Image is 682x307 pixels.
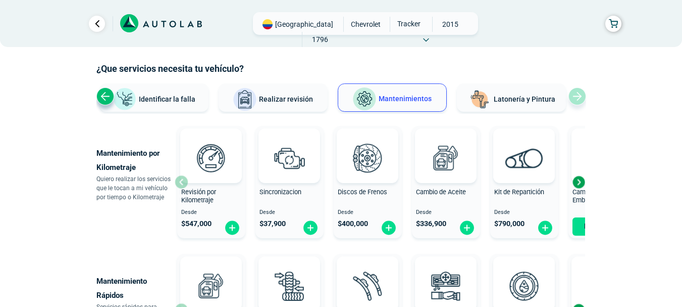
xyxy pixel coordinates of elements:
[255,126,324,238] button: Sincronizacion Desde $37,900
[196,258,226,289] img: AD0BCuuxAAAAAElFTkSuQmCC
[572,217,633,236] button: Por Cotizar
[509,258,539,289] img: AD0BCuuxAAAAAElFTkSuQmCC
[433,17,468,32] span: 2015
[89,16,105,32] a: Ir al paso anterior
[259,188,301,196] span: Sincronizacion
[345,136,390,180] img: frenos2-v3.svg
[275,19,333,29] span: [GEOGRAPHIC_DATA]
[494,220,524,228] span: $ 790,000
[352,258,383,289] img: AD0BCuuxAAAAAElFTkSuQmCC
[580,136,624,180] img: kit_de_embrague-v3.svg
[259,95,313,103] span: Realizar revisión
[424,136,468,180] img: cambio_de_aceite-v3.svg
[96,87,114,105] div: Previous slide
[96,174,175,202] p: Quiero realizar los servicios que le tocan a mi vehículo por tiempo o Kilometraje
[338,188,387,196] span: Discos de Frenos
[96,146,175,174] p: Mantenimiento por Kilometraje
[259,220,286,228] span: $ 37,900
[177,126,245,238] button: Revisión por Kilometraje Desde $547,000
[338,83,447,112] button: Mantenimientos
[509,130,539,161] img: AD0BCuuxAAAAAElFTkSuQmCC
[352,130,383,161] img: AD0BCuuxAAAAAElFTkSuQmCC
[96,274,175,302] p: Mantenimiento Rápidos
[459,220,475,236] img: fi_plus-circle2.svg
[390,17,426,31] span: TRACKER
[267,136,311,180] img: sincronizacion-v3.svg
[181,209,241,216] span: Desde
[490,126,558,238] button: Kit de Repartición Desde $790,000
[189,136,233,180] img: revision_por_kilometraje-v3.svg
[431,258,461,289] img: AD0BCuuxAAAAAElFTkSuQmCC
[302,220,319,236] img: fi_plus-circle2.svg
[274,258,304,289] img: AD0BCuuxAAAAAElFTkSuQmCC
[381,220,397,236] img: fi_plus-circle2.svg
[571,174,586,190] div: Next slide
[113,87,137,111] img: Identificar la falla
[457,83,566,112] button: Latonería y Pintura
[416,188,466,196] span: Cambio de Aceite
[334,126,402,238] button: Discos de Frenos Desde $400,000
[139,95,195,103] span: Identificar la falla
[431,130,461,161] img: AD0BCuuxAAAAAElFTkSuQmCC
[181,220,212,228] span: $ 547,000
[181,188,216,204] span: Revisión por Kilometraje
[416,220,446,228] span: $ 336,900
[379,95,432,103] span: Mantenimientos
[338,220,368,228] span: $ 400,000
[352,87,377,111] img: Mantenimientos
[99,83,208,112] button: Identificar la falla
[259,209,320,216] span: Desde
[494,188,544,196] span: Kit de Repartición
[274,130,304,161] img: AD0BCuuxAAAAAElFTkSuQmCC
[494,95,555,103] span: Latonería y Pintura
[302,32,338,47] span: 1796
[505,148,543,168] img: correa_de_reparticion-v3.svg
[537,220,553,236] img: fi_plus-circle2.svg
[224,220,240,236] img: fi_plus-circle2.svg
[196,130,226,161] img: AD0BCuuxAAAAAElFTkSuQmCC
[263,19,273,29] img: Flag of COLOMBIA
[233,87,257,112] img: Realizar revisión
[348,17,384,32] span: CHEVROLET
[412,126,480,238] button: Cambio de Aceite Desde $336,900
[568,126,637,238] button: Cambio de Kit de Embrague Por Cotizar
[572,188,620,204] span: Cambio de Kit de Embrague
[96,62,586,75] h2: ¿Que servicios necesita tu vehículo?
[467,87,492,112] img: Latonería y Pintura
[494,209,554,216] span: Desde
[416,209,476,216] span: Desde
[338,209,398,216] span: Desde
[219,83,328,112] button: Realizar revisión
